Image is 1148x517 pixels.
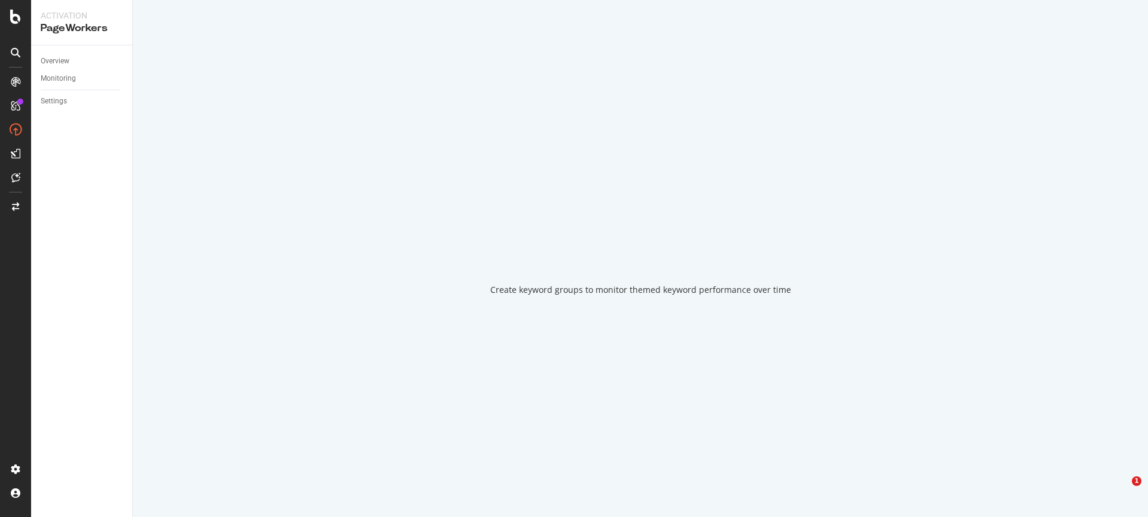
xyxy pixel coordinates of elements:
[41,72,124,85] a: Monitoring
[1107,476,1136,505] iframe: Intercom live chat
[1132,476,1141,486] span: 1
[41,95,124,108] a: Settings
[41,55,124,68] a: Overview
[41,55,69,68] div: Overview
[597,222,683,265] div: animation
[41,72,76,85] div: Monitoring
[41,22,123,35] div: PageWorkers
[490,284,791,296] div: Create keyword groups to monitor themed keyword performance over time
[41,10,123,22] div: Activation
[41,95,67,108] div: Settings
